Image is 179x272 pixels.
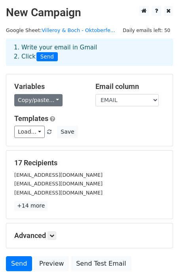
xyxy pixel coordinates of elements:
[6,6,173,19] h2: New Campaign
[120,26,173,35] span: Daily emails left: 50
[14,94,63,106] a: Copy/paste...
[14,181,103,187] small: [EMAIL_ADDRESS][DOMAIN_NAME]
[14,172,103,178] small: [EMAIL_ADDRESS][DOMAIN_NAME]
[42,27,115,33] a: Villeroy & Boch - Oktoberfe...
[120,27,173,33] a: Daily emails left: 50
[6,256,32,271] a: Send
[14,159,165,167] h5: 17 Recipients
[8,43,171,61] div: 1. Write your email in Gmail 2. Click
[14,231,165,240] h5: Advanced
[36,52,58,62] span: Send
[14,201,48,211] a: +14 more
[34,256,69,271] a: Preview
[71,256,131,271] a: Send Test Email
[14,114,48,123] a: Templates
[14,82,84,91] h5: Variables
[57,126,78,138] button: Save
[95,82,165,91] h5: Email column
[139,234,179,272] iframe: Chat Widget
[14,126,45,138] a: Load...
[6,27,115,33] small: Google Sheet:
[14,190,103,196] small: [EMAIL_ADDRESS][DOMAIN_NAME]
